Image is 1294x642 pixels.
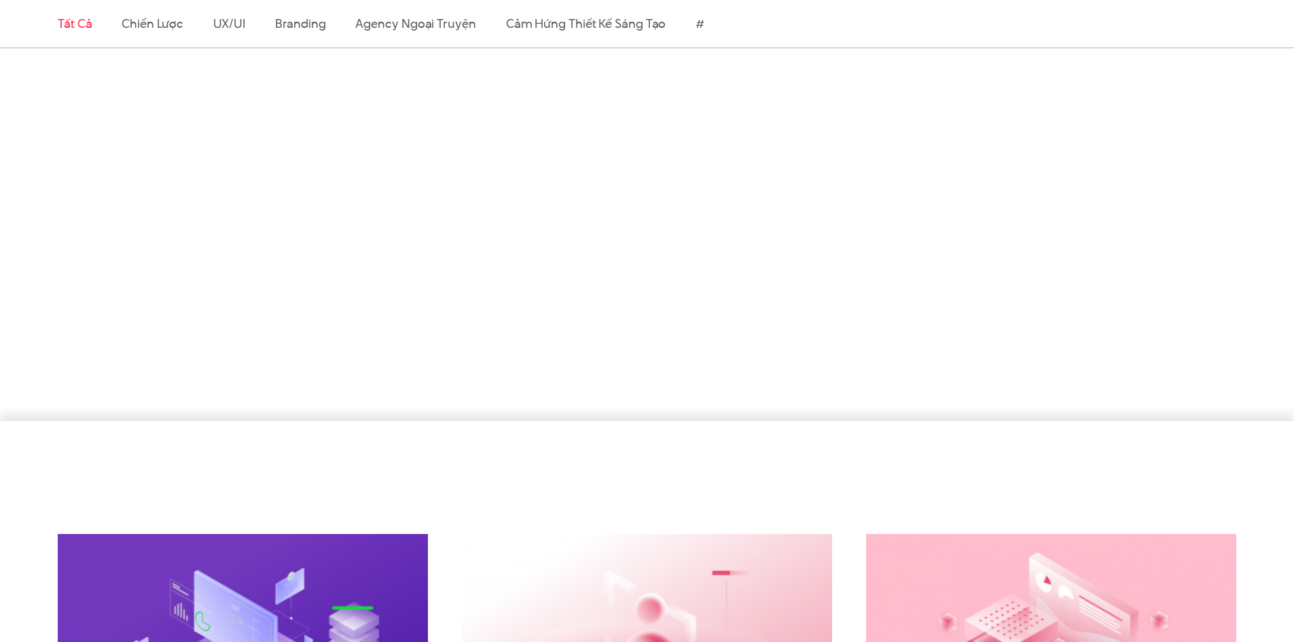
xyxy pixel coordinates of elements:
[355,15,475,32] a: Agency ngoại truyện
[506,15,666,32] a: Cảm hứng thiết kế sáng tạo
[213,15,246,32] a: UX/UI
[122,15,183,32] a: Chiến lược
[696,15,704,32] a: #
[58,15,92,32] a: Tất cả
[275,15,325,32] a: Branding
